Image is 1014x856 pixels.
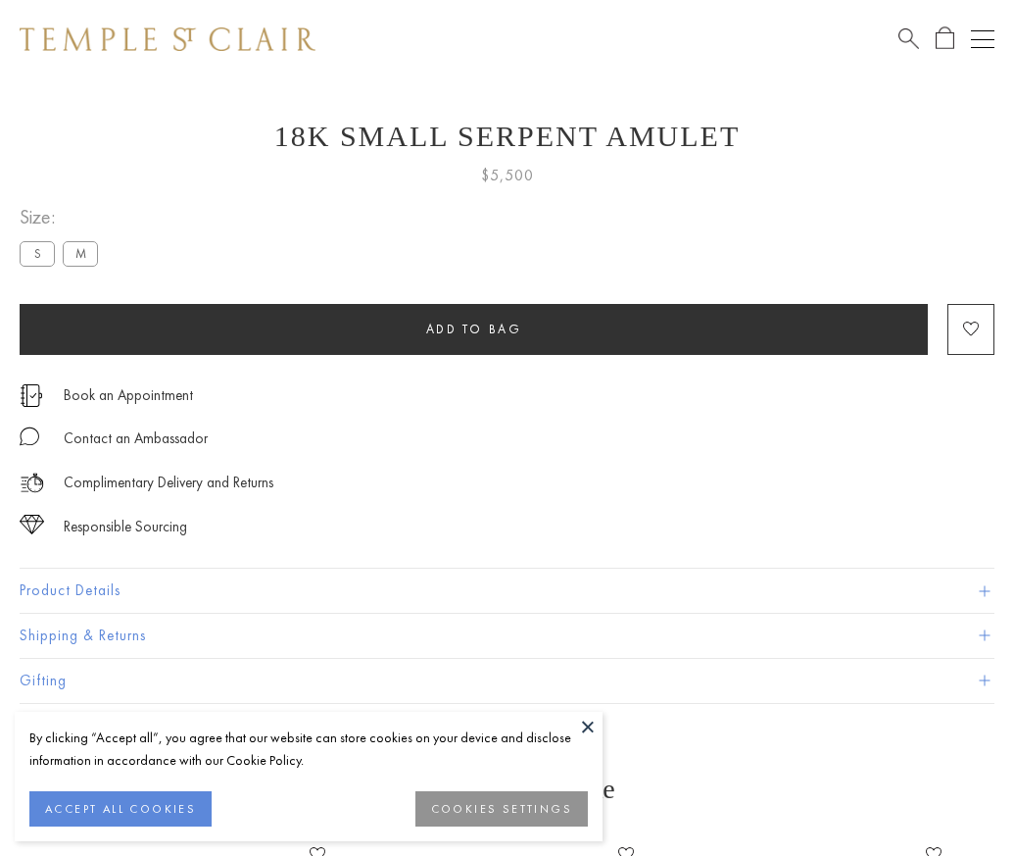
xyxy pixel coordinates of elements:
[898,26,919,51] a: Search
[20,241,55,266] label: S
[64,471,273,495] p: Complimentary Delivery and Returns
[20,427,39,446] img: MessageIcon-01_2.svg
[971,27,994,51] button: Open navigation
[20,471,44,495] img: icon_delivery.svg
[63,241,98,266] label: M
[936,26,954,51] a: Open Shopping Bag
[20,569,994,613] button: Product Details
[20,659,994,703] button: Gifting
[415,791,588,827] button: COOKIES SETTINGS
[64,515,187,539] div: Responsible Sourcing
[20,384,43,407] img: icon_appointment.svg
[20,201,106,233] span: Size:
[64,384,193,406] a: Book an Appointment
[64,427,208,451] div: Contact an Ambassador
[20,120,994,153] h1: 18K Small Serpent Amulet
[426,321,522,337] span: Add to bag
[20,515,44,534] img: icon_sourcing.svg
[29,791,212,827] button: ACCEPT ALL COOKIES
[20,614,994,658] button: Shipping & Returns
[20,27,315,51] img: Temple St. Clair
[20,304,928,355] button: Add to bag
[29,727,588,772] div: By clicking “Accept all”, you agree that our website can store cookies on your device and disclos...
[481,163,534,188] span: $5,500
